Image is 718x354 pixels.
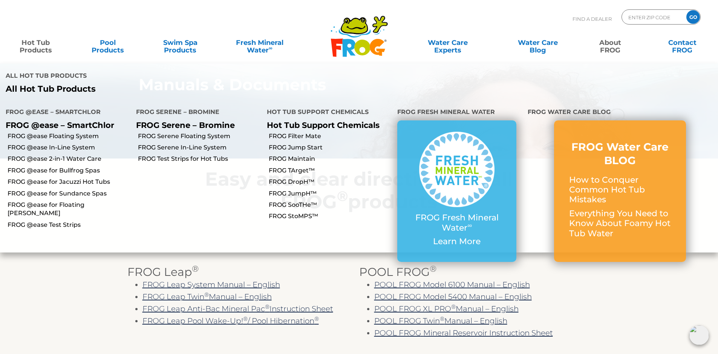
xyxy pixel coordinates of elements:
[269,201,392,209] a: FROG SooTHe™
[402,35,493,50] a: Water CareExperts
[569,140,671,242] a: FROG Water Care BLOG How to Conquer Common Hot Tub Mistakes Everything You Need to Know About Foa...
[265,303,269,310] sup: ®
[267,120,380,130] a: Hot Tub Support Chemicals
[628,12,678,23] input: Zip Code Form
[582,35,638,50] a: AboutFROG
[269,166,392,175] a: FROG TArget™
[412,237,501,246] p: Learn More
[569,140,671,168] h3: FROG Water Care BLOG
[6,84,354,94] a: All Hot Tub Products
[142,304,333,313] a: FROG Leap Anti-Bac Mineral Pac®Instruction Sheet
[397,105,516,120] h4: FROG Fresh Mineral Water
[269,155,392,163] a: FROG Maintain
[412,213,501,233] p: FROG Fresh Mineral Water
[528,105,712,120] h4: FROG Water Care Blog
[440,315,444,322] sup: ®
[269,178,392,186] a: FROG DropH™
[654,35,710,50] a: ContactFROG
[6,69,354,84] h4: All Hot Tub Products
[510,35,566,50] a: Water CareBlog
[451,303,456,310] sup: ®
[138,155,261,163] a: FROG Test Strips for Hot Tubs
[204,291,209,298] sup: ®
[314,315,319,322] sup: ®
[569,175,671,205] p: How to Conquer Common Hot Tub Mistakes
[267,105,386,120] h4: Hot Tub Support Chemicals
[8,155,130,163] a: FROG @ease 2-in-1 Water Care
[8,201,130,218] a: FROG @ease for Floating [PERSON_NAME]
[269,45,273,51] sup: ∞
[8,35,64,50] a: Hot TubProducts
[686,10,700,24] input: GO
[127,266,359,279] h3: FROG Leap
[689,325,709,345] img: openIcon
[138,143,261,152] a: FROG Serene In-Line System
[269,189,392,198] a: FROG JumpH™
[152,35,208,50] a: Swim SpaProducts
[269,143,392,152] a: FROG Jump Start
[430,263,436,274] sup: ®
[467,222,472,229] sup: ∞
[359,266,591,279] h3: POOL FROG
[6,105,125,120] h4: FROG @ease – SmartChlor
[8,143,130,152] a: FROG @ease In-Line System
[374,304,519,313] a: POOL FROG XL PRO®Manual – English
[192,263,199,274] sup: ®
[8,166,130,175] a: FROG @ease for Bullfrog Spas
[8,132,130,140] a: FROG @ease Floating System
[269,212,392,220] a: FROG StoMPS™
[269,132,392,140] a: FROG Filter Mate
[374,280,530,289] a: POOL FROG Model 6100 Manual – English
[569,209,671,239] p: Everything You Need to Know About Foamy Hot Tub Water
[80,35,136,50] a: PoolProducts
[224,35,295,50] a: Fresh MineralWater∞
[138,132,261,140] a: FROG Serene Floating System
[8,221,130,229] a: FROG @ease Test Strips
[374,328,553,337] a: POOL FROGMineral Reservoir Instruction Sheet
[142,292,272,301] a: FROG Leap Twin®Manual – English
[142,280,280,289] a: FROG Leap System Manual – English
[6,120,125,130] p: FROG @ease – SmartChlor
[412,132,501,250] a: FROG Fresh Mineral Water∞ Learn More
[142,316,319,325] a: FROG Leap Pool Wake-Up!®/ Pool Hibernation®
[136,120,255,130] p: FROG Serene – Bromine
[374,292,532,301] a: POOL FROG Model 5400 Manual – English
[374,316,507,325] a: POOL FROG Twin®Manual – English
[243,315,248,322] sup: ®
[8,178,130,186] a: FROG @ease for Jacuzzi Hot Tubs
[8,189,130,198] a: FROG @ease for Sundance Spas
[136,105,255,120] h4: FROG Serene – Bromine
[573,9,612,28] p: Find A Dealer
